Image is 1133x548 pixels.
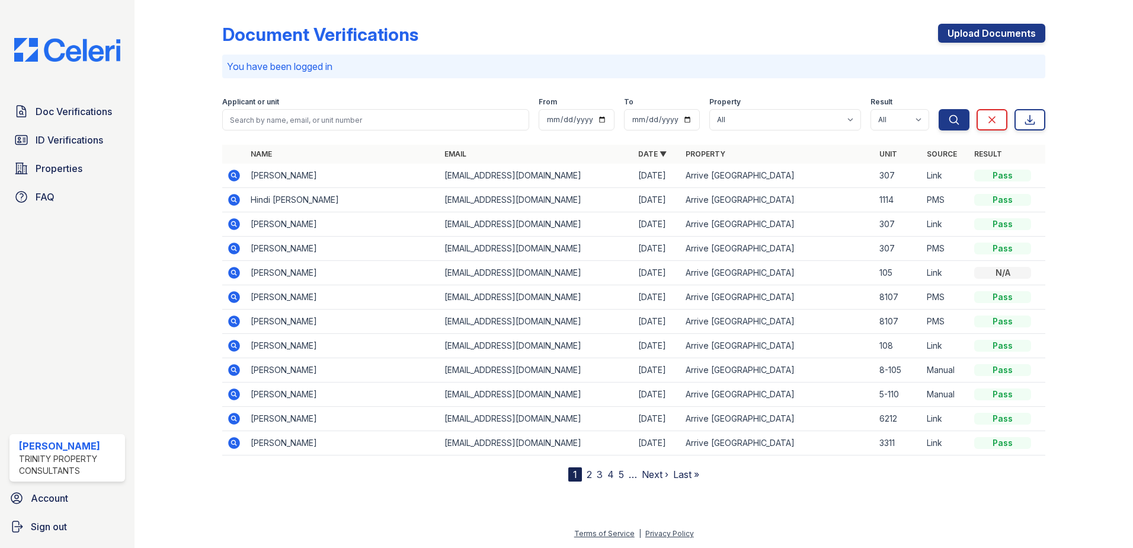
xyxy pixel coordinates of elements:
[227,59,1041,74] p: You have been logged in
[681,188,875,212] td: Arrive [GEOGRAPHIC_DATA]
[36,104,112,119] span: Doc Verifications
[633,310,681,334] td: [DATE]
[879,149,897,158] a: Unit
[938,24,1045,43] a: Upload Documents
[922,407,969,431] td: Link
[633,261,681,285] td: [DATE]
[639,529,641,538] div: |
[9,185,125,209] a: FAQ
[633,334,681,358] td: [DATE]
[875,285,922,310] td: 8107
[597,469,603,480] a: 3
[922,358,969,383] td: Manual
[222,24,418,45] div: Document Verifications
[681,285,875,310] td: Arrive [GEOGRAPHIC_DATA]
[922,285,969,310] td: PMS
[922,212,969,237] td: Link
[539,97,557,107] label: From
[922,310,969,334] td: PMS
[574,529,635,538] a: Terms of Service
[974,364,1031,376] div: Pass
[9,157,125,180] a: Properties
[9,128,125,152] a: ID Verifications
[633,237,681,261] td: [DATE]
[875,383,922,407] td: 5-110
[440,237,633,261] td: [EMAIL_ADDRESS][DOMAIN_NAME]
[246,407,440,431] td: [PERSON_NAME]
[246,164,440,188] td: [PERSON_NAME]
[246,358,440,383] td: [PERSON_NAME]
[440,285,633,310] td: [EMAIL_ADDRESS][DOMAIN_NAME]
[974,170,1031,181] div: Pass
[246,334,440,358] td: [PERSON_NAME]
[440,188,633,212] td: [EMAIL_ADDRESS][DOMAIN_NAME]
[5,515,130,539] button: Sign out
[673,469,699,480] a: Last »
[681,358,875,383] td: Arrive [GEOGRAPHIC_DATA]
[927,149,957,158] a: Source
[638,149,667,158] a: Date ▼
[5,486,130,510] a: Account
[440,261,633,285] td: [EMAIL_ADDRESS][DOMAIN_NAME]
[633,188,681,212] td: [DATE]
[19,439,120,453] div: [PERSON_NAME]
[440,164,633,188] td: [EMAIL_ADDRESS][DOMAIN_NAME]
[642,469,668,480] a: Next ›
[922,334,969,358] td: Link
[922,261,969,285] td: Link
[681,383,875,407] td: Arrive [GEOGRAPHIC_DATA]
[19,453,120,477] div: Trinity Property Consultants
[633,358,681,383] td: [DATE]
[681,431,875,455] td: Arrive [GEOGRAPHIC_DATA]
[875,310,922,334] td: 8107
[440,431,633,455] td: [EMAIL_ADDRESS][DOMAIN_NAME]
[681,212,875,237] td: Arrive [GEOGRAPHIC_DATA]
[633,164,681,188] td: [DATE]
[633,212,681,237] td: [DATE]
[36,190,55,204] span: FAQ
[222,109,529,130] input: Search by name, email, or unit number
[974,437,1031,449] div: Pass
[875,407,922,431] td: 6212
[440,383,633,407] td: [EMAIL_ADDRESS][DOMAIN_NAME]
[629,467,637,482] span: …
[681,237,875,261] td: Arrive [GEOGRAPHIC_DATA]
[440,212,633,237] td: [EMAIL_ADDRESS][DOMAIN_NAME]
[875,164,922,188] td: 307
[246,383,440,407] td: [PERSON_NAME]
[974,340,1031,352] div: Pass
[974,413,1031,425] div: Pass
[633,407,681,431] td: [DATE]
[875,237,922,261] td: 307
[875,212,922,237] td: 307
[246,188,440,212] td: Hindi [PERSON_NAME]
[31,520,67,534] span: Sign out
[974,267,1031,279] div: N/A
[681,334,875,358] td: Arrive [GEOGRAPHIC_DATA]
[246,285,440,310] td: [PERSON_NAME]
[251,149,272,158] a: Name
[633,383,681,407] td: [DATE]
[709,97,741,107] label: Property
[645,529,694,538] a: Privacy Policy
[974,388,1031,400] div: Pass
[974,316,1031,327] div: Pass
[440,358,633,383] td: [EMAIL_ADDRESS][DOMAIN_NAME]
[36,133,103,147] span: ID Verifications
[922,237,969,261] td: PMS
[587,469,592,480] a: 2
[974,149,1002,158] a: Result
[922,383,969,407] td: Manual
[686,149,725,158] a: Property
[974,218,1031,230] div: Pass
[922,164,969,188] td: Link
[875,358,922,383] td: 8-105
[875,334,922,358] td: 108
[681,407,875,431] td: Arrive [GEOGRAPHIC_DATA]
[681,261,875,285] td: Arrive [GEOGRAPHIC_DATA]
[222,97,279,107] label: Applicant or unit
[870,97,892,107] label: Result
[568,467,582,482] div: 1
[246,261,440,285] td: [PERSON_NAME]
[619,469,624,480] a: 5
